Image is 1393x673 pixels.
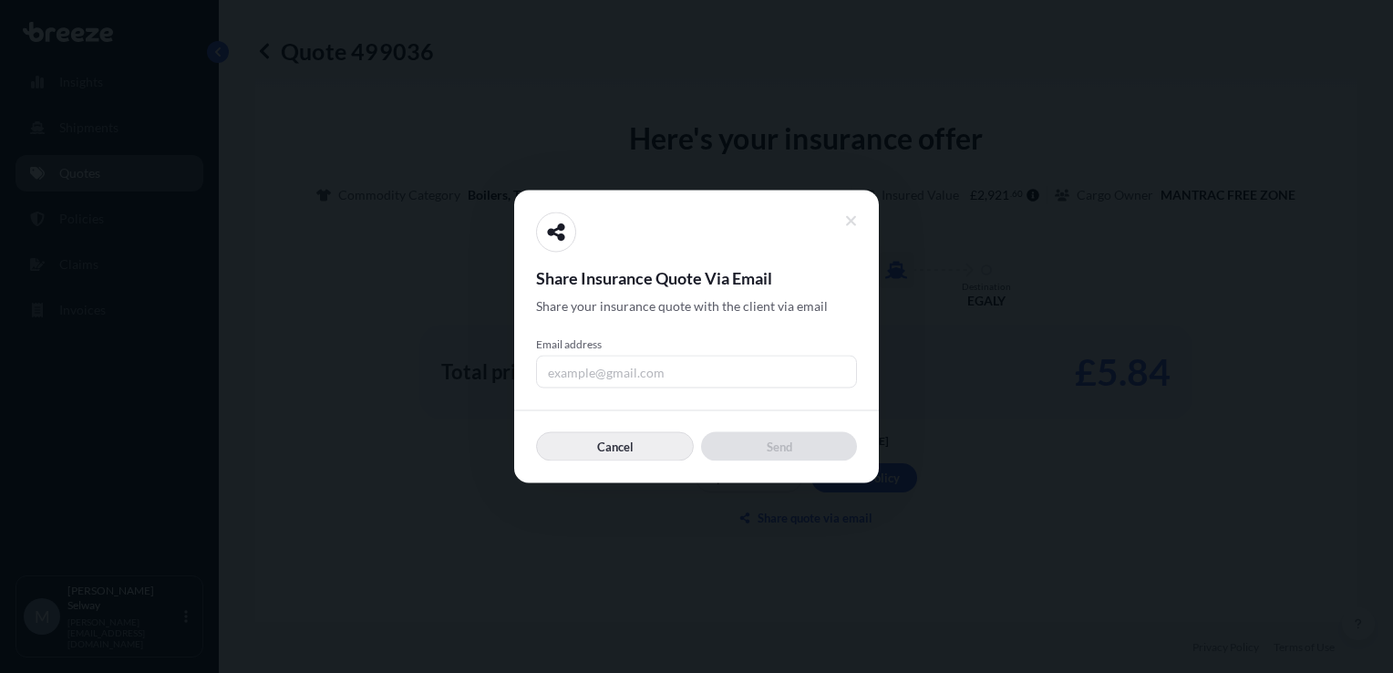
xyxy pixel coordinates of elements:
[536,337,857,352] span: Email address
[536,432,694,461] button: Cancel
[536,267,857,289] span: Share Insurance Quote Via Email
[536,297,828,316] span: Share your insurance quote with the client via email
[536,356,857,388] input: example@gmail.com
[767,438,792,456] p: Send
[701,432,857,461] button: Send
[597,438,634,456] p: Cancel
